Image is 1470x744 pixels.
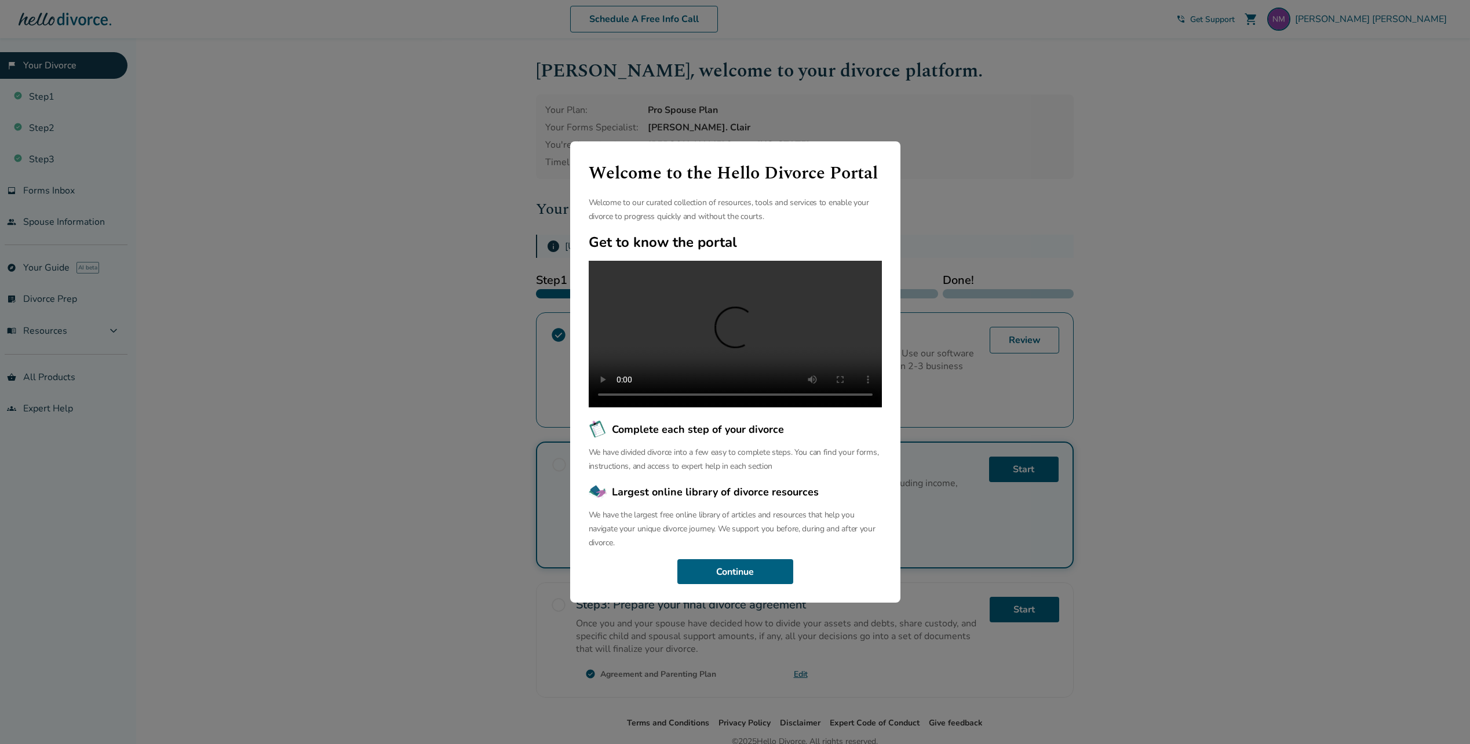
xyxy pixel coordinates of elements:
[589,160,882,187] h1: Welcome to the Hello Divorce Portal
[589,483,607,501] img: Largest online library of divorce resources
[589,420,607,439] img: Complete each step of your divorce
[677,559,793,585] button: Continue
[589,233,882,251] h2: Get to know the portal
[612,422,784,437] span: Complete each step of your divorce
[612,484,819,499] span: Largest online library of divorce resources
[589,446,882,473] p: We have divided divorce into a few easy to complete steps. You can find your forms, instructions,...
[1412,688,1470,744] iframe: Chat Widget
[589,196,882,224] p: Welcome to our curated collection of resources, tools and services to enable your divorce to prog...
[589,508,882,550] p: We have the largest free online library of articles and resources that help you navigate your uni...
